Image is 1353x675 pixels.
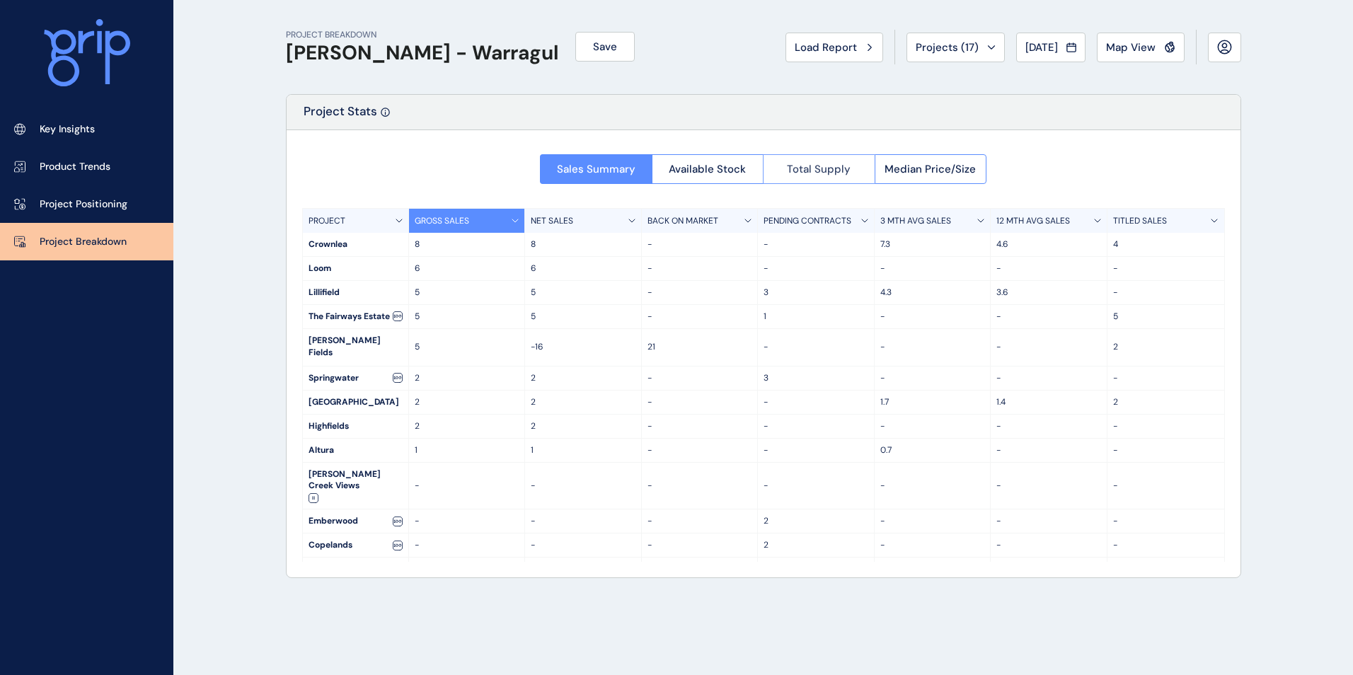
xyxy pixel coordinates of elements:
[996,396,1101,408] p: 1.4
[647,444,752,456] p: -
[415,372,519,384] p: 2
[1097,33,1185,62] button: Map View
[531,341,635,353] p: -16
[880,341,985,353] p: -
[303,439,408,462] div: Altura
[647,262,752,275] p: -
[303,329,408,366] div: [PERSON_NAME] Fields
[647,215,718,227] p: BACK ON MARKET
[303,533,408,557] div: Copelands
[647,372,752,384] p: -
[1113,238,1219,250] p: 4
[647,480,752,492] p: -
[303,305,408,328] div: The Fairways Estate
[1025,40,1058,54] span: [DATE]
[763,154,875,184] button: Total Supply
[647,539,752,551] p: -
[996,444,1101,456] p: -
[531,480,635,492] p: -
[647,311,752,323] p: -
[880,396,985,408] p: 1.7
[40,122,95,137] p: Key Insights
[1113,444,1219,456] p: -
[996,420,1101,432] p: -
[996,287,1101,299] p: 3.6
[764,515,868,527] p: 2
[1113,311,1219,323] p: 5
[996,372,1101,384] p: -
[764,396,868,408] p: -
[880,262,985,275] p: -
[415,444,519,456] p: 1
[880,444,985,456] p: 0.7
[303,463,408,509] div: [PERSON_NAME] Creek Views
[1016,33,1086,62] button: [DATE]
[996,480,1101,492] p: -
[880,287,985,299] p: 4.3
[880,480,985,492] p: -
[415,262,519,275] p: 6
[647,396,752,408] p: -
[531,262,635,275] p: 6
[996,539,1101,551] p: -
[875,154,987,184] button: Median Price/Size
[647,287,752,299] p: -
[996,238,1101,250] p: 4.6
[557,162,635,176] span: Sales Summary
[286,41,558,65] h1: [PERSON_NAME] - Warragul
[764,372,868,384] p: 3
[531,311,635,323] p: 5
[880,420,985,432] p: -
[531,372,635,384] p: 2
[1113,515,1219,527] p: -
[415,341,519,353] p: 5
[531,539,635,551] p: -
[764,539,868,551] p: 2
[996,341,1101,353] p: -
[996,311,1101,323] p: -
[764,287,868,299] p: 3
[764,341,868,353] p: -
[415,215,469,227] p: GROSS SALES
[415,396,519,408] p: 2
[669,162,746,176] span: Available Stock
[652,154,764,184] button: Available Stock
[764,262,868,275] p: -
[531,444,635,456] p: 1
[303,233,408,256] div: Crownlea
[303,509,408,533] div: Emberwood
[303,391,408,414] div: [GEOGRAPHIC_DATA]
[1113,480,1219,492] p: -
[880,539,985,551] p: -
[303,558,408,581] div: Timbertop Estate
[996,515,1101,527] p: -
[906,33,1005,62] button: Projects (17)
[415,539,519,551] p: -
[880,238,985,250] p: 7.3
[415,238,519,250] p: 8
[303,257,408,280] div: Loom
[785,33,883,62] button: Load Report
[1106,40,1156,54] span: Map View
[531,287,635,299] p: 5
[415,311,519,323] p: 5
[996,215,1070,227] p: 12 MTH AVG SALES
[1113,341,1219,353] p: 2
[996,262,1101,275] p: -
[880,515,985,527] p: -
[647,238,752,250] p: -
[764,215,851,227] p: PENDING CONTRACTS
[304,103,377,129] p: Project Stats
[885,162,976,176] span: Median Price/Size
[531,420,635,432] p: 2
[1113,396,1219,408] p: 2
[309,215,345,227] p: PROJECT
[647,515,752,527] p: -
[40,160,110,174] p: Product Trends
[593,40,617,54] span: Save
[415,420,519,432] p: 2
[531,515,635,527] p: -
[647,341,752,353] p: 21
[303,415,408,438] div: Highfields
[764,238,868,250] p: -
